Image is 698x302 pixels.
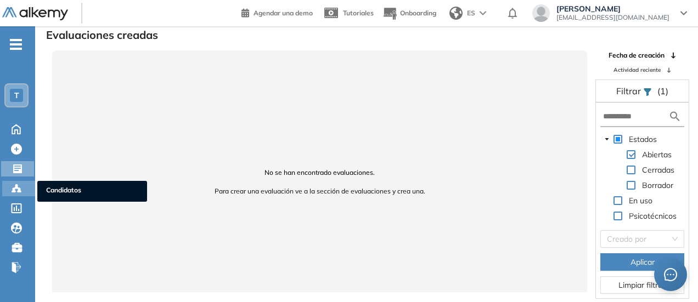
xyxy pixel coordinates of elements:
[664,268,677,281] span: message
[467,8,475,18] span: ES
[65,168,574,178] span: No se han encontrado evaluaciones.
[631,256,655,268] span: Aplicar
[604,136,610,142] span: caret-down
[640,179,676,192] span: Borrador
[613,66,661,74] span: Actividad reciente
[642,165,674,175] span: Cerradas
[556,4,669,13] span: [PERSON_NAME]
[449,7,463,20] img: world
[14,91,19,100] span: T
[629,134,657,144] span: Estados
[642,180,673,190] span: Borrador
[627,133,659,146] span: Estados
[640,148,674,161] span: Abiertas
[254,9,313,17] span: Agendar una demo
[241,5,313,19] a: Agendar una demo
[609,50,665,60] span: Fecha de creación
[10,43,22,45] i: -
[629,211,677,221] span: Psicotécnicos
[629,196,652,206] span: En uso
[343,9,374,17] span: Tutoriales
[65,186,574,196] span: Para crear una evaluación ve a la sección de evaluaciones y crea una.
[640,163,677,176] span: Cerradas
[657,84,668,98] span: (1)
[600,253,684,271] button: Aplicar
[627,194,655,207] span: En uso
[642,150,672,159] span: Abiertas
[618,279,666,291] span: Limpiar filtros
[400,9,436,17] span: Onboarding
[46,29,158,42] h3: Evaluaciones creadas
[668,110,682,123] img: search icon
[382,2,436,25] button: Onboarding
[616,86,643,96] span: Filtrar
[600,276,684,294] button: Limpiar filtros
[556,13,669,22] span: [EMAIL_ADDRESS][DOMAIN_NAME]
[46,185,138,197] span: Candidatos
[2,7,68,21] img: Logo
[627,209,679,223] span: Psicotécnicos
[480,11,486,15] img: arrow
